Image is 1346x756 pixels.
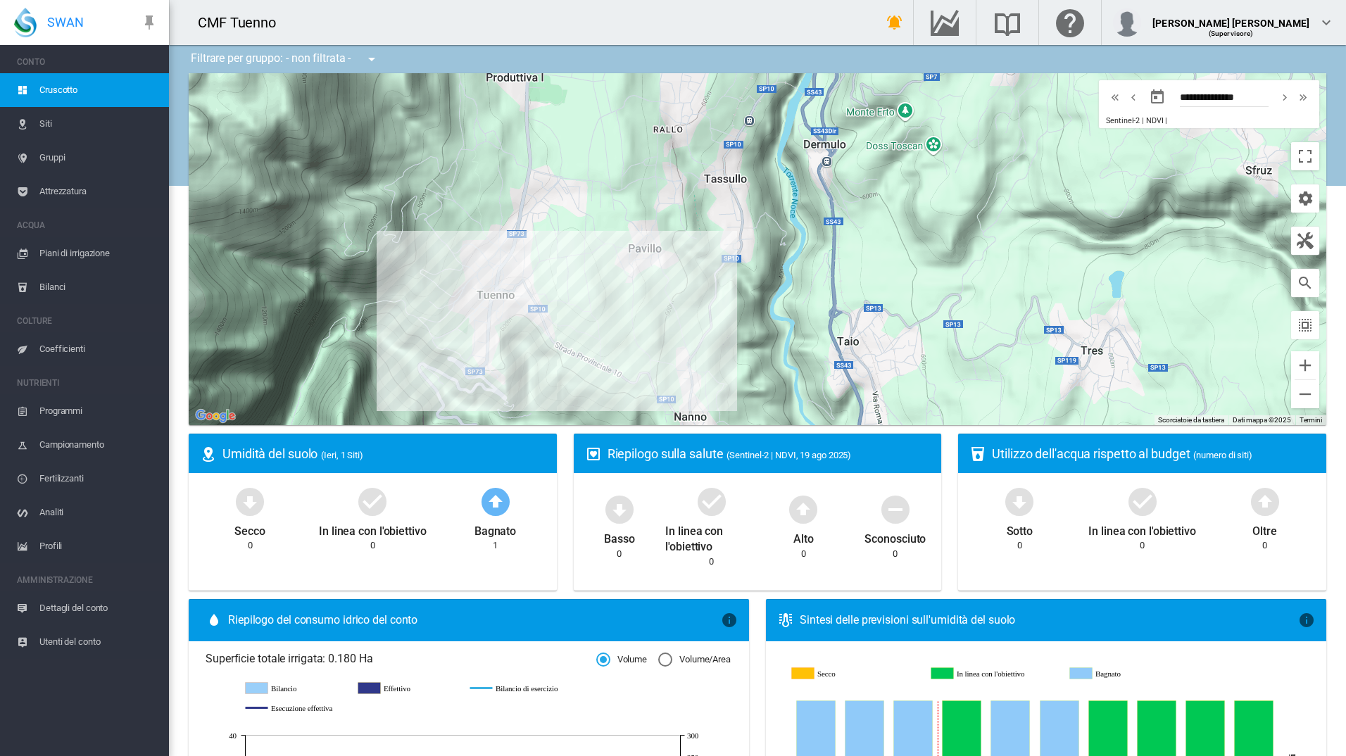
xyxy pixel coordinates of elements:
div: 0 [370,539,375,552]
span: CONTO [17,51,158,73]
span: Cruscotto [39,73,158,107]
md-icon: icon-information [1298,612,1315,629]
span: NUTRIENTI [17,372,158,394]
span: Dati mappa ©2025 [1233,416,1290,424]
button: icon-bell-ring [881,8,909,37]
a: Termini [1300,416,1322,424]
button: icon-chevron-right [1276,89,1294,106]
div: Riepilogo sulla salute [608,445,931,462]
span: (numero di siti) [1193,450,1252,460]
span: COLTURE [17,310,158,332]
div: 0 [1017,539,1022,552]
span: | [1165,116,1167,125]
div: Secco [234,518,265,539]
g: Bilancio [246,682,344,695]
span: (Supervisore) [1209,30,1254,37]
md-icon: icon-arrow-down-bold-circle [603,492,636,526]
div: CMF Tuenno [198,13,289,32]
md-icon: icon-chevron-left [1126,89,1141,106]
span: Analiti [39,496,158,529]
md-icon: Fare clic qui per ottenere assistenza [1053,14,1087,31]
div: Utilizzo dell'acqua rispetto al budget [992,445,1315,462]
md-icon: icon-thermometer-lines [777,612,794,629]
div: 0 [248,539,253,552]
div: In linea con l'obiettivo [665,518,757,555]
md-icon: icon-pin [141,14,158,31]
md-icon: icon-magnify [1297,275,1314,291]
img: SWAN-Landscape-Logo-Colour-drop.png [14,8,37,37]
button: icon-select-all [1291,311,1319,339]
md-icon: icon-menu-down [363,51,380,68]
md-icon: icon-chevron-down [1318,14,1335,31]
g: Esecuzione effettiva [246,702,344,714]
div: In linea con l'obiettivo [1088,518,1196,539]
md-icon: icon-chevron-double-left [1107,89,1123,106]
md-icon: icon-minus-circle [879,492,912,526]
button: icon-chevron-left [1124,89,1143,106]
md-icon: Ricerca nella base di conoscenze [990,14,1024,31]
button: icon-menu-down [358,45,386,73]
div: 1 [493,539,498,552]
span: (Ieri, 1 Siti) [321,450,363,460]
button: md-calendar [1143,83,1171,111]
md-icon: icon-checkbox-marked-circle [695,484,729,518]
a: Visualizza questa zona in Google Maps (in una nuova finestra) [192,407,239,425]
md-icon: icon-checkbox-marked-circle [356,484,389,518]
button: Zoom avanti [1291,351,1319,379]
span: Programmi [39,394,158,428]
md-radio-button: Volume/Area [658,653,731,666]
div: Bagnato [474,518,516,539]
span: Bilanci [39,270,158,304]
span: Profili [39,529,158,563]
span: Gruppi [39,141,158,175]
g: Bilancio di esercizio [470,682,569,695]
span: Utenti del conto [39,625,158,659]
span: SWAN [47,13,84,31]
div: Alto [793,526,814,547]
md-icon: icon-heart-box-outline [585,446,602,462]
div: 0 [617,548,622,560]
span: Siti [39,107,158,141]
img: profile.jpg [1113,8,1141,37]
div: Sconosciuto [864,526,926,547]
g: Effettivo [358,682,457,695]
button: Attiva/disattiva vista schermo intero [1291,142,1319,170]
button: icon-chevron-double-right [1294,89,1312,106]
button: icon-magnify [1291,269,1319,297]
tspan: 40 [229,731,237,740]
span: Superficie totale irrigata: 0.180 Ha [206,651,596,667]
md-icon: icon-checkbox-marked-circle [1126,484,1159,518]
span: Dettagli del conto [39,591,158,625]
div: 0 [1262,539,1267,552]
div: In linea con l'obiettivo [319,518,427,539]
div: Sintesi delle previsioni sull'umidità del suolo [800,612,1298,628]
md-icon: Vai all'hub dei dati [928,14,962,31]
span: Campionamento [39,428,158,462]
tspan: 300 [687,731,699,740]
md-icon: icon-arrow-down-bold-circle [233,484,267,518]
div: 0 [1140,539,1145,552]
img: Google [192,407,239,425]
div: Sotto [1007,518,1033,539]
button: Scorciatoie da tastiera [1158,415,1224,425]
button: Zoom indietro [1291,380,1319,408]
span: Attrezzatura [39,175,158,208]
md-icon: icon-chevron-right [1277,89,1292,106]
div: Basso [604,526,635,547]
g: In linea con l'obiettivo [931,667,1059,680]
md-icon: icon-arrow-up-bold-circle [1248,484,1282,518]
span: ACQUA [17,214,158,237]
md-icon: icon-map-marker-radius [200,446,217,462]
span: (Sentinel-2 | NDVI, 19 ago 2025) [727,450,851,460]
button: icon-cog [1291,184,1319,213]
div: 0 [893,548,898,560]
div: [PERSON_NAME] [PERSON_NAME] [1152,11,1309,25]
div: Filtrare per gruppo: - non filtrata - [180,45,390,73]
span: AMMINISTRAZIONE [17,569,158,591]
md-icon: icon-select-all [1297,317,1314,334]
md-icon: icon-cog [1297,190,1314,207]
md-icon: icon-bell-ring [886,14,903,31]
span: Piani di irrigazione [39,237,158,270]
span: Sentinel-2 | NDVI [1106,116,1163,125]
md-icon: icon-information [721,612,738,629]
